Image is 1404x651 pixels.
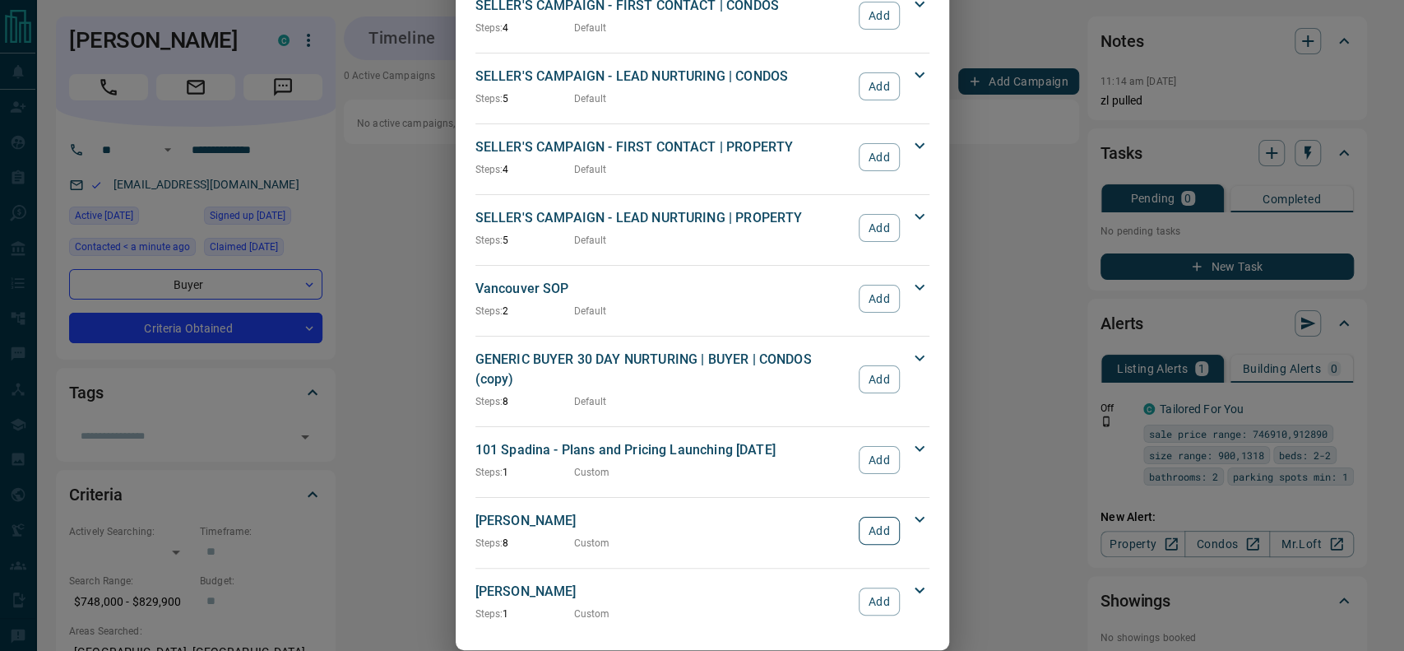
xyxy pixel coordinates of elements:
button: Add [859,143,899,171]
p: Default [574,21,607,35]
button: Add [859,446,899,474]
span: Steps: [475,467,503,478]
span: Steps: [475,22,503,34]
button: Add [859,214,899,242]
div: SELLER'S CAMPAIGN - LEAD NURTURING | CONDOSSteps:5DefaultAdd [475,63,929,109]
p: SELLER'S CAMPAIGN - FIRST CONTACT | PROPERTY [475,137,851,157]
p: 1 [475,607,574,621]
p: 5 [475,91,574,106]
button: Add [859,588,899,616]
button: Add [859,365,899,393]
p: GENERIC BUYER 30 DAY NURTURING | BUYER | CONDOS (copy) [475,350,851,389]
p: [PERSON_NAME] [475,582,851,602]
p: 8 [475,536,574,551]
div: [PERSON_NAME]Steps:8CustomAdd [475,508,929,554]
div: SELLER'S CAMPAIGN - LEAD NURTURING | PROPERTYSteps:5DefaultAdd [475,205,929,251]
p: 2 [475,304,574,319]
button: Add [859,2,899,30]
div: 101 Spadina - Plans and Pricing Launching [DATE]Steps:1CustomAdd [475,437,929,483]
p: 4 [475,162,574,177]
p: 8 [475,394,574,409]
button: Add [859,72,899,100]
p: [PERSON_NAME] [475,511,851,531]
button: Add [859,517,899,545]
p: 4 [475,21,574,35]
p: 1 [475,465,574,480]
p: Custom [574,465,610,480]
button: Add [859,285,899,313]
span: Steps: [475,93,503,105]
p: Default [574,91,607,106]
div: Vancouver SOPSteps:2DefaultAdd [475,276,929,322]
p: Default [574,394,607,409]
span: Steps: [475,537,503,549]
div: [PERSON_NAME]Steps:1CustomAdd [475,579,929,625]
p: Default [574,233,607,248]
span: Steps: [475,608,503,620]
p: 101 Spadina - Plans and Pricing Launching [DATE] [475,440,851,460]
span: Steps: [475,305,503,317]
p: Default [574,304,607,319]
div: SELLER'S CAMPAIGN - FIRST CONTACT | PROPERTYSteps:4DefaultAdd [475,134,929,180]
p: 5 [475,233,574,248]
span: Steps: [475,396,503,407]
span: Steps: [475,235,503,246]
p: SELLER'S CAMPAIGN - LEAD NURTURING | CONDOS [475,67,851,86]
p: Custom [574,607,610,621]
p: Vancouver SOP [475,279,851,299]
p: Custom [574,536,610,551]
span: Steps: [475,164,503,175]
div: GENERIC BUYER 30 DAY NURTURING | BUYER | CONDOS (copy)Steps:8DefaultAdd [475,346,929,412]
p: SELLER'S CAMPAIGN - LEAD NURTURING | PROPERTY [475,208,851,228]
p: Default [574,162,607,177]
